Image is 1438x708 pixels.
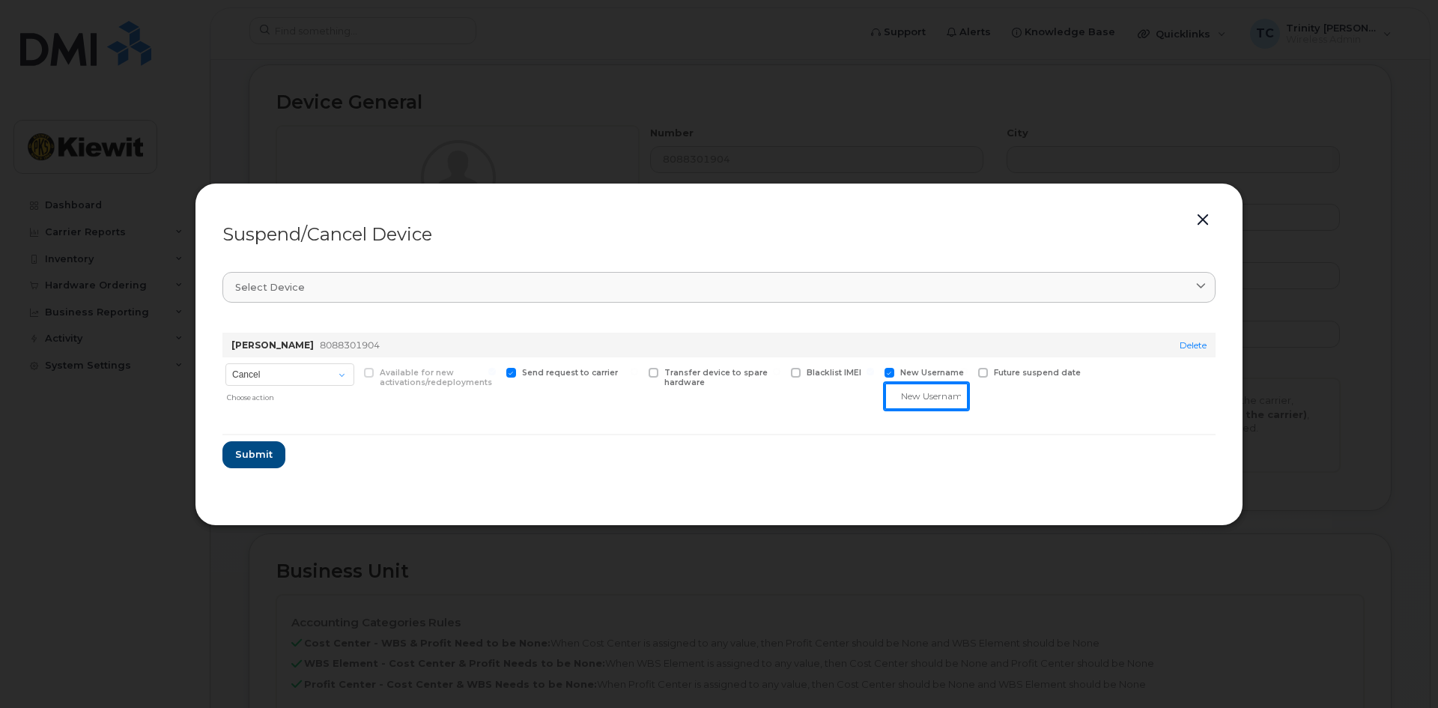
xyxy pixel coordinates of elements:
span: Blacklist IMEI [807,368,861,378]
input: New Username [885,383,968,410]
span: Available for new activations/redeployments [380,368,492,387]
iframe: Messenger Launcher [1373,643,1427,697]
input: Future suspend date [960,368,968,375]
button: Submit [222,441,285,468]
span: Send request to carrier [522,368,618,378]
span: New Username [900,368,964,378]
span: Future suspend date [994,368,1081,378]
strong: [PERSON_NAME] [231,339,314,351]
input: Transfer device to spare hardware [631,368,638,375]
div: Choose action [227,387,354,403]
span: Transfer device to spare hardware [664,368,768,387]
input: New Username [867,368,874,375]
input: Available for new activations/redeployments [346,368,354,375]
span: 8088301904 [320,339,380,351]
span: Submit [235,447,273,462]
input: Send request to carrier [488,368,496,375]
div: Suspend/Cancel Device [222,226,1216,243]
input: Blacklist IMEI [773,368,780,375]
a: Delete [1180,339,1207,351]
span: Select device [235,280,305,294]
a: Select device [222,272,1216,303]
